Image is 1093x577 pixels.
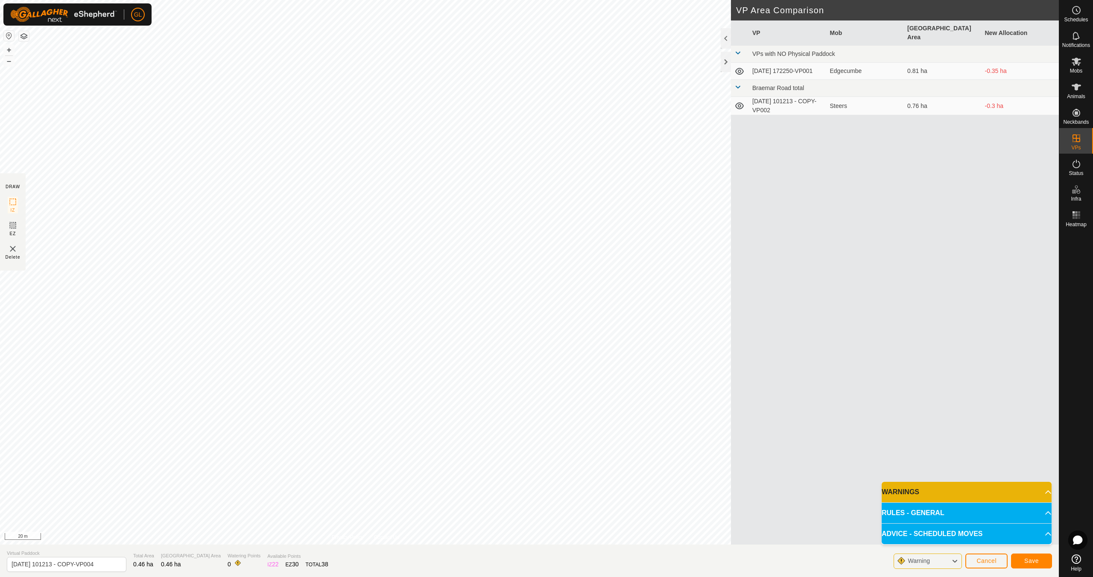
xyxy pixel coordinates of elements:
button: Save [1011,554,1052,568]
div: Steers [830,102,901,111]
span: Delete [6,254,20,260]
span: 0.46 ha [133,561,153,568]
span: Status [1069,171,1083,176]
p-accordion-header: WARNINGS [882,482,1052,502]
span: Total Area [133,552,154,560]
span: Warning [908,557,930,564]
div: EZ [286,560,299,569]
img: VP [8,244,18,254]
div: IZ [267,560,278,569]
span: Infra [1071,196,1081,201]
span: RULES - GENERAL [882,508,944,518]
span: Mobs [1070,68,1082,73]
td: [DATE] 101213 - COPY-VP002 [749,97,827,115]
img: Gallagher Logo [10,7,117,22]
th: [GEOGRAPHIC_DATA] Area [904,20,982,46]
button: + [4,45,14,55]
span: Heatmap [1066,222,1087,227]
span: [GEOGRAPHIC_DATA] Area [161,552,221,560]
td: [DATE] 172250-VP001 [749,63,827,80]
th: Mob [827,20,904,46]
div: DRAW [6,184,20,190]
span: Animals [1067,94,1085,99]
td: 0.81 ha [904,63,982,80]
button: Cancel [965,554,1008,568]
span: IZ [11,207,15,213]
span: WARNINGS [882,487,919,497]
td: -0.3 ha [982,97,1059,115]
div: TOTAL [306,560,328,569]
span: ADVICE - SCHEDULED MOVES [882,529,982,539]
span: 30 [292,561,299,568]
span: 0 [228,561,231,568]
span: 22 [272,561,279,568]
td: -0.35 ha [982,63,1059,80]
a: Contact Us [374,533,399,541]
th: VP [749,20,827,46]
span: 0.46 ha [161,561,181,568]
a: Help [1059,551,1093,575]
span: Braemar Road total [752,85,804,91]
span: EZ [10,230,16,237]
h2: VP Area Comparison [736,5,1059,15]
span: Help [1071,566,1081,571]
span: Watering Points [228,552,260,560]
p-accordion-header: RULES - GENERAL [882,503,1052,523]
span: Cancel [976,557,997,564]
th: New Allocation [982,20,1059,46]
span: 38 [321,561,328,568]
button: – [4,56,14,66]
button: Map Layers [19,31,29,41]
button: Reset Map [4,31,14,41]
span: GL [134,10,142,19]
td: 0.76 ha [904,97,982,115]
span: Save [1024,557,1039,564]
p-accordion-header: ADVICE - SCHEDULED MOVES [882,524,1052,544]
span: VPs with NO Physical Paddock [752,50,835,57]
a: Privacy Policy [332,533,364,541]
span: Available Points [267,553,328,560]
span: Virtual Paddock [7,550,126,557]
span: VPs [1071,145,1081,150]
span: Schedules [1064,17,1088,22]
span: Neckbands [1063,119,1089,125]
div: Edgecumbe [830,67,901,76]
span: Notifications [1062,43,1090,48]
